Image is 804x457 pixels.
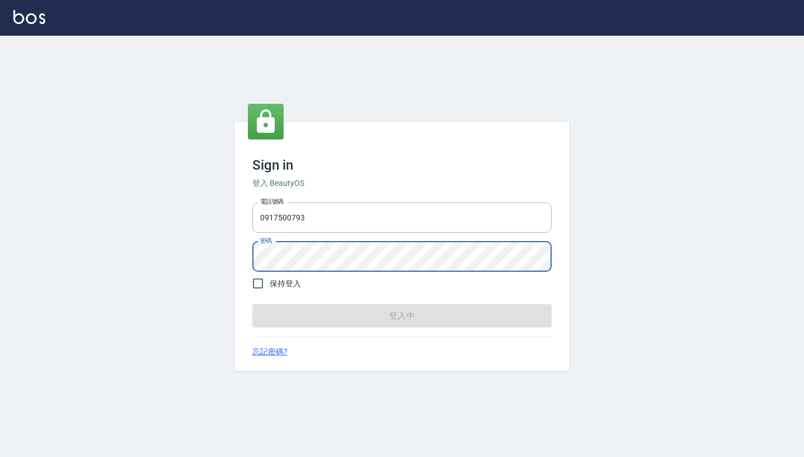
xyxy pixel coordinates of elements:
[260,198,284,206] label: 電話號碼
[13,10,45,24] img: Logo
[252,177,552,189] h6: 登入 BeautyOS
[252,157,552,173] h3: Sign in
[270,278,301,290] span: 保持登入
[252,346,288,358] a: 忘記密碼?
[260,237,272,245] label: 密碼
